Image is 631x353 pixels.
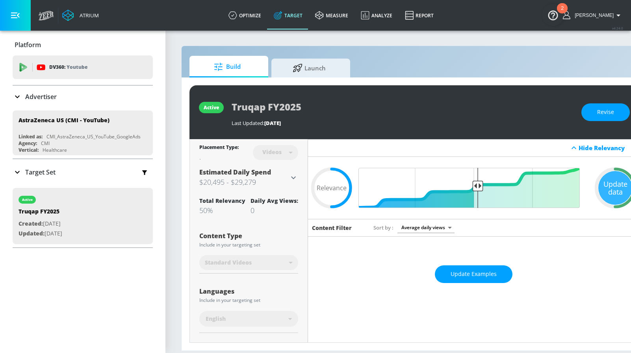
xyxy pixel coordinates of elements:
div: Content Type [199,233,298,239]
p: [DATE] [19,219,62,229]
span: Sort by [373,224,393,231]
div: Total Relevancy [199,197,245,204]
div: DV360: Youtube [13,55,153,79]
div: Truqap FY2025 [19,208,62,219]
div: AstraZeneca US (CMI - YouTube) [19,116,109,124]
a: Report [399,1,440,29]
span: Revise [597,107,614,117]
div: AstraZeneca US (CMI - YouTube)Linked as:CMI_AstraZeneca_US_YouTube_GoogleAdsAgency:CMIVertical:He... [13,110,153,155]
div: activeTruqap FY2025Created:[DATE]Updated:[DATE] [13,188,153,244]
p: Platform [15,40,41,49]
span: [DATE] [264,120,281,127]
div: Advertiser [13,86,153,108]
a: Target [267,1,309,29]
p: DV360: [49,63,87,72]
span: Created: [19,220,43,227]
div: Platform [13,34,153,56]
span: Launch [279,59,339,77]
div: Atrium [76,12,99,19]
div: Vertical: [19,147,39,153]
div: 0 [251,206,298,215]
div: Target Set [13,159,153,185]
div: Agency: [19,140,37,147]
button: Open Resource Center, 2 new notifications [542,4,564,26]
div: Languages [199,288,298,294]
div: CMI [41,140,50,147]
div: Include in your targeting set [199,243,298,247]
span: Relevance [317,185,347,191]
a: Atrium [62,9,99,21]
div: Include in your targeting set [199,298,298,303]
div: active [204,104,219,111]
div: Estimated Daily Spend$20,495 - $29,279 [199,168,298,188]
a: Analyze [354,1,399,29]
div: Last Updated: [232,120,573,127]
div: 50% [199,206,245,215]
h6: Content Filter [312,224,352,232]
div: Daily Avg Views: [251,197,298,204]
div: English [199,311,298,327]
span: Updated: [19,230,45,237]
span: login as: shannon.belforti@zefr.com [572,13,614,18]
div: active [22,198,33,202]
p: Target Set [25,168,56,176]
div: 2 [561,8,564,18]
p: [DATE] [19,229,62,239]
div: Healthcare [43,147,67,153]
span: Build [197,57,257,76]
a: optimize [222,1,267,29]
span: English [206,315,226,323]
span: Update Examples [451,269,497,279]
button: Revise [581,103,630,121]
div: Average daily views [397,222,455,233]
div: Linked as: [19,133,43,140]
h3: $20,495 - $29,279 [199,176,289,188]
div: CMI_AstraZeneca_US_YouTube_GoogleAds [46,133,141,140]
span: Standard Videos [205,259,252,267]
p: Advertiser [25,92,57,101]
span: v 4.24.0 [612,26,623,30]
div: Videos [258,149,286,155]
div: Placement Type: [199,144,239,152]
button: [PERSON_NAME] [563,11,623,20]
p: Youtube [67,63,87,71]
span: Estimated Daily Spend [199,168,271,176]
a: measure [309,1,354,29]
button: Update Examples [435,265,512,283]
input: Final Threshold [363,168,584,208]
